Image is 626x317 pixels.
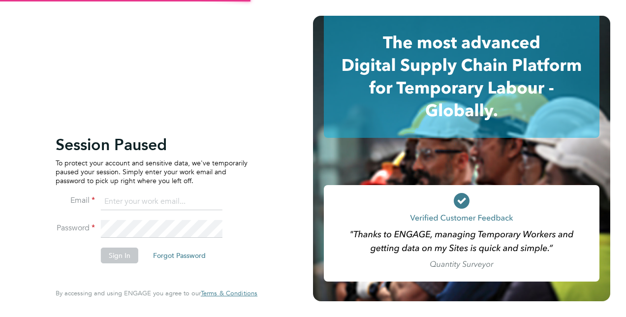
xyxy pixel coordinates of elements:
button: Forgot Password [145,248,214,263]
span: By accessing and using ENGAGE you agree to our [56,289,257,297]
h2: Session Paused [56,135,248,155]
a: Terms & Conditions [201,289,257,297]
button: Sign In [101,248,138,263]
label: Password [56,223,95,233]
label: Email [56,195,95,206]
p: To protect your account and sensitive data, we've temporarily paused your session. Simply enter y... [56,158,248,186]
input: Enter your work email... [101,193,222,211]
